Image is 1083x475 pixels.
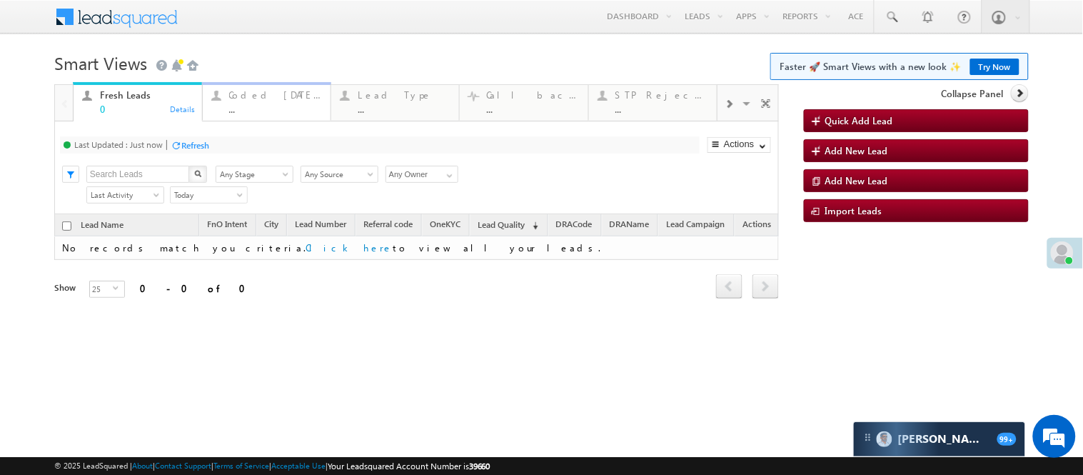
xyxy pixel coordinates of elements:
a: Lead Type... [331,85,460,121]
span: Lead Campaign [666,219,725,229]
div: Lead Stage Filter [216,165,293,183]
input: Search Leads [86,166,190,183]
span: Any Source [301,168,373,181]
a: Lead Campaign [659,216,732,235]
button: Actions [707,137,771,153]
input: Type to Search [386,166,458,183]
a: Coded [DATE]... [202,82,331,121]
div: Show [54,281,78,294]
span: Referral code [363,219,413,229]
span: Actions [735,216,778,235]
a: next [752,276,779,299]
span: Add New Lead [825,174,888,186]
a: Try Now [970,59,1019,75]
span: © 2025 LeadSquared | | | | | [54,459,490,473]
div: Last Updated : Just now [74,139,163,150]
span: FnO Intent [207,219,247,229]
span: Lead Number [295,219,346,229]
img: d_60004797649_company_0_60004797649 [24,75,60,94]
div: Minimize live chat window [234,7,268,41]
span: 39660 [469,461,490,471]
a: DRACode [549,216,600,235]
a: Any Source [301,166,378,183]
span: Faster 🚀 Smart Views with a new look ✨ [780,59,1019,74]
textarea: Type your message and hit 'Enter' [19,132,261,359]
a: OneKYC [423,216,468,235]
div: Call backs [486,89,579,101]
span: Your Leadsquared Account Number is [328,461,490,471]
a: Contact Support [155,461,211,470]
a: City [257,216,286,235]
div: Refresh [181,140,209,151]
div: Fresh Leads [100,89,193,101]
div: Details [170,102,197,115]
span: Lead Quality [478,219,525,230]
img: Search [194,170,201,177]
a: Referral code [356,216,420,235]
span: (sorted descending) [527,220,538,231]
a: Last Activity [86,186,164,204]
span: 99+ [997,433,1017,446]
a: FnO Intent [200,216,254,235]
img: carter-drag [862,432,874,444]
div: 0 [100,104,193,114]
a: Fresh Leads0Details [73,82,202,122]
div: STP Rejection Reason [615,89,708,101]
div: ... [486,104,579,114]
a: Lead Quality (sorted descending) [470,216,545,235]
span: Smart Views [54,51,147,74]
a: Any Stage [216,166,293,183]
div: ... [358,104,450,114]
div: Chat with us now [74,75,240,94]
div: 0 - 0 of 0 [140,280,254,296]
a: STP Rejection Reason... [588,85,717,121]
span: Any Stage [216,168,288,181]
a: Lead Number [288,216,353,235]
span: Today [171,189,243,201]
a: prev [716,276,742,299]
span: Add New Lead [825,144,888,156]
a: About [132,461,153,470]
span: Import Leads [825,204,882,216]
a: Click here [306,241,393,254]
div: ... [615,104,708,114]
span: next [752,274,779,299]
span: Last Activity [87,189,159,201]
a: DRAName [603,216,657,235]
div: Owner Filter [386,165,457,183]
div: Coded [DATE] [229,89,322,101]
input: Check all records [62,221,71,231]
em: Start Chat [194,370,259,389]
a: Acceptable Use [271,461,326,470]
a: Lead Name [74,217,131,236]
a: Call backs... [459,85,588,121]
div: ... [229,104,322,114]
div: Lead Source Filter [301,165,378,183]
div: carter-dragCarter[PERSON_NAME]99+ [853,421,1026,457]
span: Quick Add Lead [825,114,893,126]
span: DRACode [556,219,593,229]
span: Collapse Panel [942,87,1004,100]
div: Lead Type [358,89,450,101]
span: 25 [90,281,113,297]
a: Terms of Service [213,461,269,470]
span: prev [716,274,742,299]
a: Show All Items [439,166,457,181]
span: DRAName [610,219,650,229]
a: Today [170,186,248,204]
span: City [264,219,278,229]
span: OneKYC [430,219,460,229]
span: select [113,285,124,291]
td: No records match you criteria. to view all your leads. [54,236,779,260]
